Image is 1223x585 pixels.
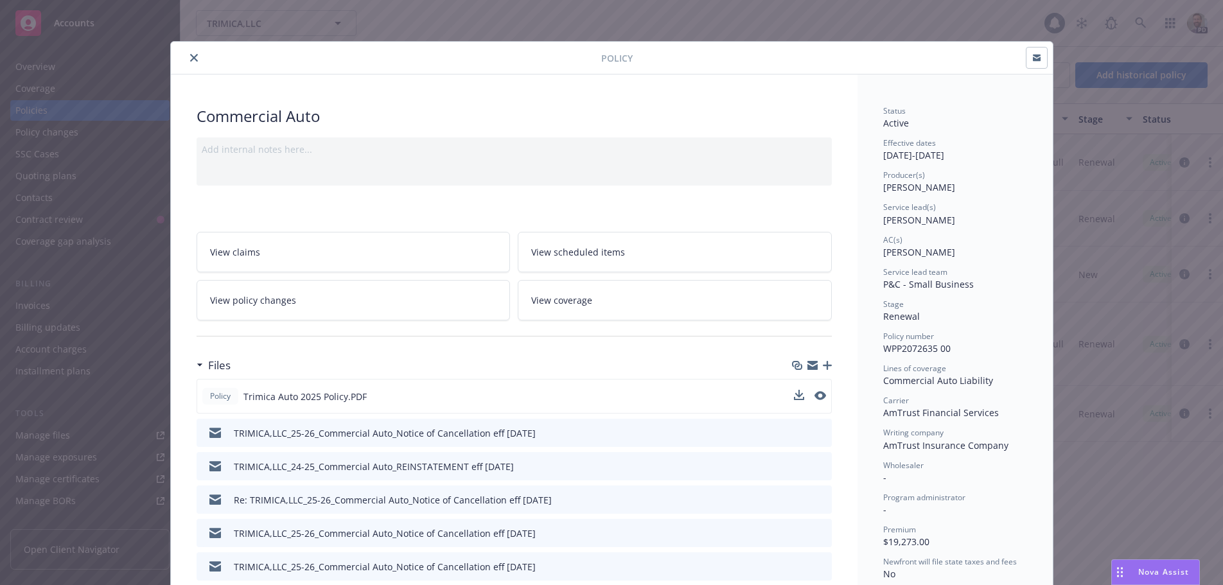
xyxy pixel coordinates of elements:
[883,427,944,438] span: Writing company
[794,390,804,403] button: download file
[795,560,805,573] button: download file
[186,50,202,65] button: close
[1111,559,1200,585] button: Nova Assist
[815,560,827,573] button: preview file
[234,460,514,473] div: TRIMICA,LLC_24-25_Commercial Auto_REINSTATEMENT eff [DATE]
[883,342,951,354] span: WPP2072635 00
[883,536,929,548] span: $19,273.00
[883,105,906,116] span: Status
[883,202,936,213] span: Service lead(s)
[883,234,902,245] span: AC(s)
[197,105,832,127] div: Commercial Auto
[795,426,805,440] button: download file
[815,460,827,473] button: preview file
[794,390,804,400] button: download file
[243,390,367,403] span: Trimica Auto 2025 Policy.PDF
[795,460,805,473] button: download file
[883,137,1027,162] div: [DATE] - [DATE]
[883,471,886,484] span: -
[210,245,260,259] span: View claims
[883,363,946,374] span: Lines of coverage
[815,426,827,440] button: preview file
[601,51,633,65] span: Policy
[814,391,826,400] button: preview file
[883,331,934,342] span: Policy number
[883,299,904,310] span: Stage
[883,406,999,419] span: AmTrust Financial Services
[883,181,955,193] span: [PERSON_NAME]
[883,214,955,226] span: [PERSON_NAME]
[210,293,296,307] span: View policy changes
[197,232,511,272] a: View claims
[1112,560,1128,584] div: Drag to move
[883,117,909,129] span: Active
[197,280,511,320] a: View policy changes
[234,560,536,573] div: TRIMICA,LLC_25-26_Commercial Auto_Notice of Cancellation eff [DATE]
[208,357,231,374] h3: Files
[234,527,536,540] div: TRIMICA,LLC_25-26_Commercial Auto_Notice of Cancellation eff [DATE]
[815,493,827,507] button: preview file
[202,143,827,156] div: Add internal notes here...
[883,568,895,580] span: No
[518,232,832,272] a: View scheduled items
[531,293,592,307] span: View coverage
[518,280,832,320] a: View coverage
[234,493,552,507] div: Re: TRIMICA,LLC_25-26_Commercial Auto_Notice of Cancellation eff [DATE]
[883,395,909,406] span: Carrier
[815,527,827,540] button: preview file
[531,245,625,259] span: View scheduled items
[814,390,826,403] button: preview file
[883,246,955,258] span: [PERSON_NAME]
[883,266,947,277] span: Service lead team
[207,390,233,402] span: Policy
[197,357,231,374] div: Files
[1138,566,1189,577] span: Nova Assist
[883,439,1008,451] span: AmTrust Insurance Company
[795,527,805,540] button: download file
[883,278,974,290] span: P&C - Small Business
[795,493,805,507] button: download file
[883,503,886,516] span: -
[883,524,916,535] span: Premium
[883,556,1017,567] span: Newfront will file state taxes and fees
[883,492,965,503] span: Program administrator
[883,310,920,322] span: Renewal
[883,374,993,387] span: Commercial Auto Liability
[234,426,536,440] div: TRIMICA,LLC_25-26_Commercial Auto_Notice of Cancellation eff [DATE]
[883,460,924,471] span: Wholesaler
[883,137,936,148] span: Effective dates
[883,170,925,180] span: Producer(s)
